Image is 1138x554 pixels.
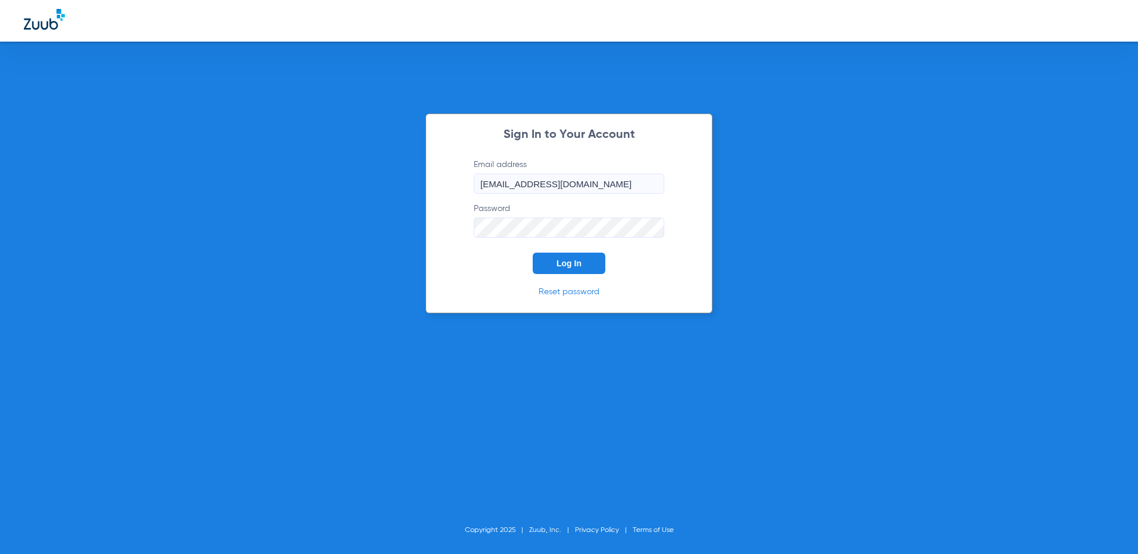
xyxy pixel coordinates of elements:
label: Password [474,203,664,238]
img: Zuub Logo [24,9,65,30]
button: Log In [533,253,605,274]
iframe: Chat Widget [1078,497,1138,554]
span: Log In [557,259,581,268]
a: Privacy Policy [575,527,619,534]
h2: Sign In to Your Account [456,129,682,141]
li: Zuub, Inc. [529,524,575,536]
li: Copyright 2025 [465,524,529,536]
input: Email address [474,174,664,194]
a: Reset password [539,288,599,296]
a: Terms of Use [633,527,674,534]
label: Email address [474,159,664,194]
input: Password [474,218,664,238]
